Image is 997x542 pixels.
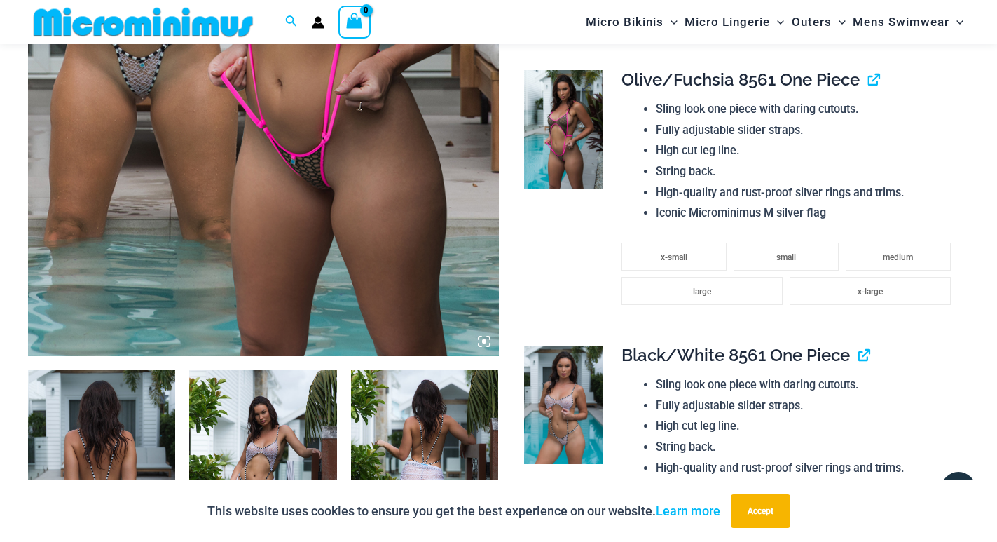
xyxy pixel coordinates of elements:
[853,4,949,40] span: Mens Swimwear
[656,140,958,161] li: High cut leg line.
[731,494,790,528] button: Accept
[621,277,783,305] li: large
[285,13,298,31] a: Search icon link
[858,287,883,297] span: x-large
[656,161,958,182] li: String back.
[770,4,784,40] span: Menu Toggle
[28,6,259,38] img: MM SHOP LOGO FLAT
[661,252,687,262] span: x-small
[656,479,958,500] li: Iconic Microminimus M silver flag
[580,2,969,42] nav: Site Navigation
[586,4,663,40] span: Micro Bikinis
[312,16,324,29] a: Account icon link
[524,70,603,189] img: Inferno Mesh Olive Fuchsia 8561 One Piece
[524,346,603,464] img: Inferno Mesh Black White 8561 One Piece
[656,458,958,479] li: High-quality and rust-proof silver rings and trims.
[621,69,860,90] span: Olive/Fuchsia 8561 One Piece
[681,4,788,40] a: Micro LingerieMenu ToggleMenu Toggle
[792,4,832,40] span: Outers
[656,395,958,416] li: Fully adjustable slider straps.
[949,4,963,40] span: Menu Toggle
[338,6,371,38] a: View Shopping Cart, empty
[656,182,958,203] li: High-quality and rust-proof silver rings and trims.
[656,503,720,518] a: Learn more
[734,243,839,271] li: small
[207,501,720,522] p: This website uses cookies to ensure you get the best experience on our website.
[776,252,796,262] span: small
[582,4,681,40] a: Micro BikinisMenu ToggleMenu Toggle
[656,416,958,437] li: High cut leg line.
[656,99,958,120] li: Sling look one piece with daring cutouts.
[846,243,951,271] li: medium
[621,243,727,271] li: x-small
[883,252,913,262] span: medium
[621,345,850,365] span: Black/White 8561 One Piece
[663,4,678,40] span: Menu Toggle
[685,4,770,40] span: Micro Lingerie
[790,277,951,305] li: x-large
[656,120,958,141] li: Fully adjustable slider straps.
[656,437,958,458] li: String back.
[656,203,958,224] li: Iconic Microminimus M silver flag
[656,374,958,395] li: Sling look one piece with daring cutouts.
[849,4,967,40] a: Mens SwimwearMenu ToggleMenu Toggle
[788,4,849,40] a: OutersMenu ToggleMenu Toggle
[832,4,846,40] span: Menu Toggle
[693,287,711,297] span: large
